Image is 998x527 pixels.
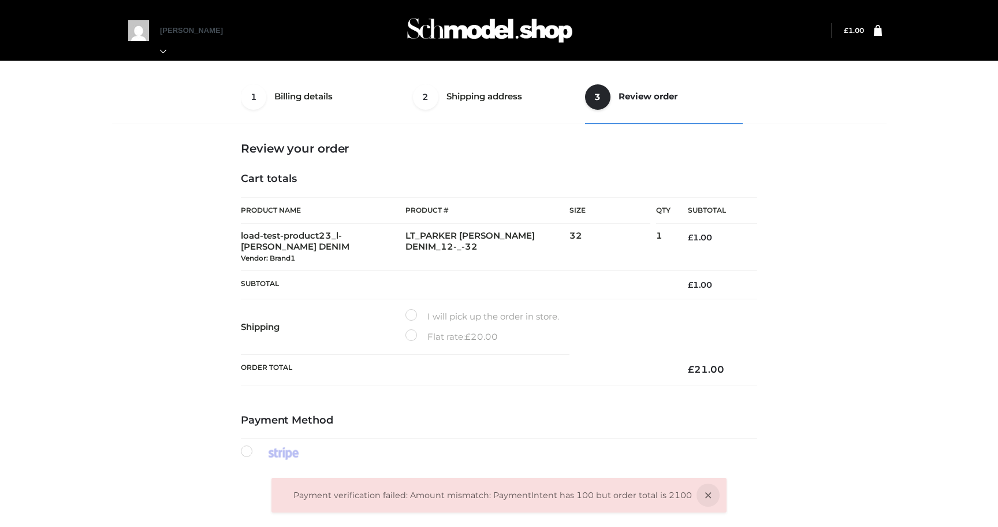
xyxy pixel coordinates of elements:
[465,331,498,342] bdi: 20.00
[241,270,671,299] th: Subtotal
[688,280,693,290] span: £
[688,363,694,375] span: £
[688,232,693,243] span: £
[241,224,405,270] td: load-test-product23_l-[PERSON_NAME] DENIM
[844,26,864,35] a: £1.00
[241,197,405,224] th: Product Name
[405,309,559,324] label: I will pick up the order in store.
[241,299,405,354] th: Shipping
[844,26,864,35] bdi: 1.00
[656,197,671,224] th: Qty
[405,329,498,344] label: Flat rate:
[241,254,295,262] small: Vendor: Brand1
[671,198,757,224] th: Subtotal
[569,198,650,224] th: Size
[405,197,570,224] th: Product #
[405,224,570,270] td: LT_PARKER [PERSON_NAME] DENIM_12-_-32
[403,8,576,53] img: Schmodel Admin 964
[241,354,671,385] th: Order Total
[241,142,757,155] h3: Review your order
[688,280,712,290] bdi: 1.00
[688,232,712,243] bdi: 1.00
[293,488,692,502] ol: Payment verification failed: Amount mismatch: PaymentIntent has 100 but order total is 2100
[160,26,235,55] a: [PERSON_NAME]
[465,331,471,342] span: £
[569,224,656,270] td: 32
[688,363,724,375] bdi: 21.00
[241,173,757,185] h4: Cart totals
[241,414,757,427] h4: Payment Method
[844,26,848,35] span: £
[656,224,671,270] td: 1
